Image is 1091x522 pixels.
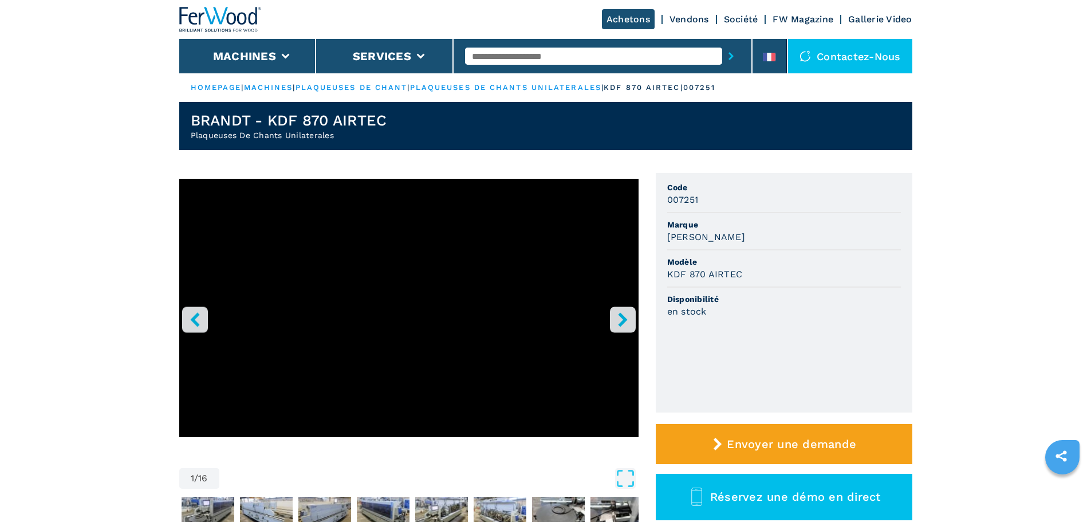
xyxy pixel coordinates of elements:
div: Go to Slide 1 [179,179,639,457]
h3: 007251 [667,193,699,206]
span: 1 [191,474,194,483]
h3: KDF 870 AIRTEC [667,268,743,281]
a: Vendons [669,14,709,25]
span: Code [667,182,901,193]
span: | [293,83,295,92]
button: right-button [610,307,636,332]
h3: [PERSON_NAME] [667,230,745,244]
a: Société [724,14,758,25]
span: | [241,83,243,92]
a: Gallerie Video [848,14,912,25]
h1: BRANDT - KDF 870 AIRTEC [191,111,387,129]
span: Réservez une démo en direct [710,490,881,504]
button: Services [353,49,411,63]
a: Achetons [602,9,655,29]
a: HOMEPAGE [191,83,242,92]
img: Contactez-nous [799,50,811,62]
span: 16 [198,474,208,483]
a: plaqueuses de chant [296,83,408,92]
span: | [407,83,409,92]
img: Ferwood [179,7,262,32]
iframe: Chat [1042,470,1082,513]
span: Disponibilité [667,293,901,305]
h3: en stock [667,305,707,318]
a: machines [244,83,293,92]
iframe: Plaqueuses De Chants Unilaterales en action -BRANDT KDF 870 - Ferwoodgroup - 007251 [179,179,639,437]
a: plaqueuses de chants unilaterales [410,83,601,92]
button: left-button [182,307,208,332]
span: | [601,83,604,92]
button: Envoyer une demande [656,424,912,464]
a: sharethis [1047,442,1076,470]
button: Réservez une démo en direct [656,474,912,520]
button: Machines [213,49,276,63]
button: submit-button [722,43,740,69]
div: Contactez-nous [788,39,912,73]
span: Marque [667,219,901,230]
span: / [194,474,198,483]
p: kdf 870 airtec | [604,83,683,93]
h2: Plaqueuses De Chants Unilaterales [191,129,387,141]
span: Modèle [667,256,901,268]
span: Envoyer une demande [727,437,856,451]
button: Open Fullscreen [222,468,636,489]
p: 007251 [683,83,716,93]
a: FW Magazine [773,14,833,25]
